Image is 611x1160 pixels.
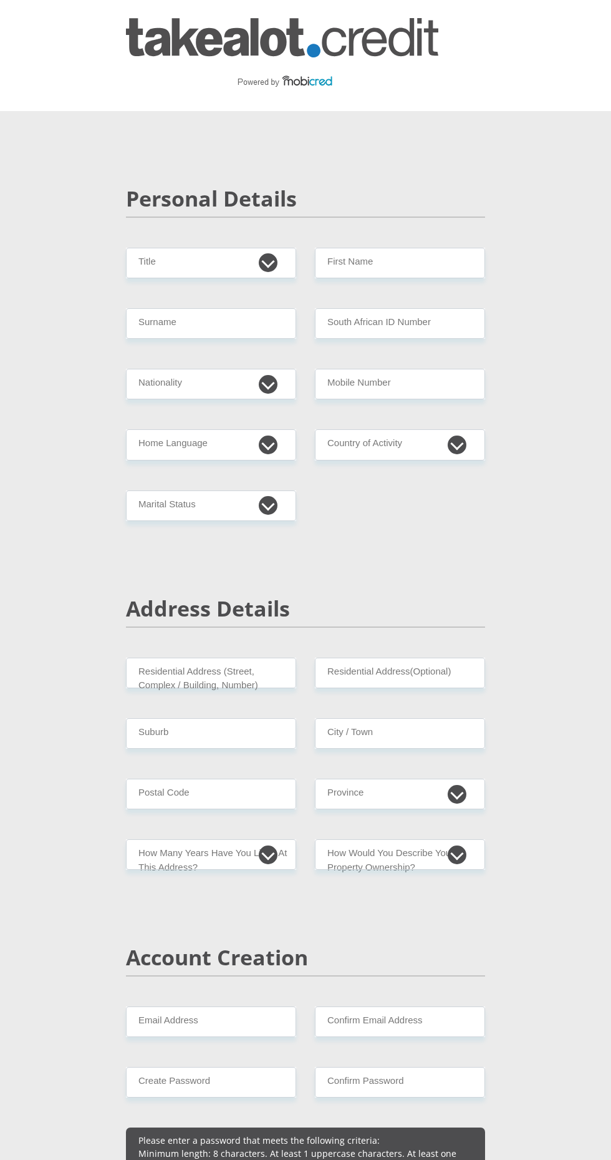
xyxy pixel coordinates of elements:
[315,779,485,809] select: Please Select a Province
[315,1006,485,1037] input: Confirm Email Address
[315,248,485,278] input: First Name
[126,1067,296,1098] input: Create Password
[315,308,485,339] input: ID Number
[126,945,485,970] h2: Account Creation
[126,718,296,749] input: Suburb
[126,18,438,93] img: takealot_credit logo
[315,839,485,870] select: Please select a value
[126,658,296,688] input: Valid residential address
[126,596,485,621] h2: Address Details
[126,779,296,809] input: Postal Code
[126,839,296,870] select: Please select a value
[315,1067,485,1098] input: Confirm Password
[315,718,485,749] input: City
[315,658,485,688] input: Address line 2 (Optional)
[126,1006,296,1037] input: Email Address
[126,186,485,212] h2: Personal Details
[126,308,296,339] input: Surname
[315,369,485,399] input: Contact Number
